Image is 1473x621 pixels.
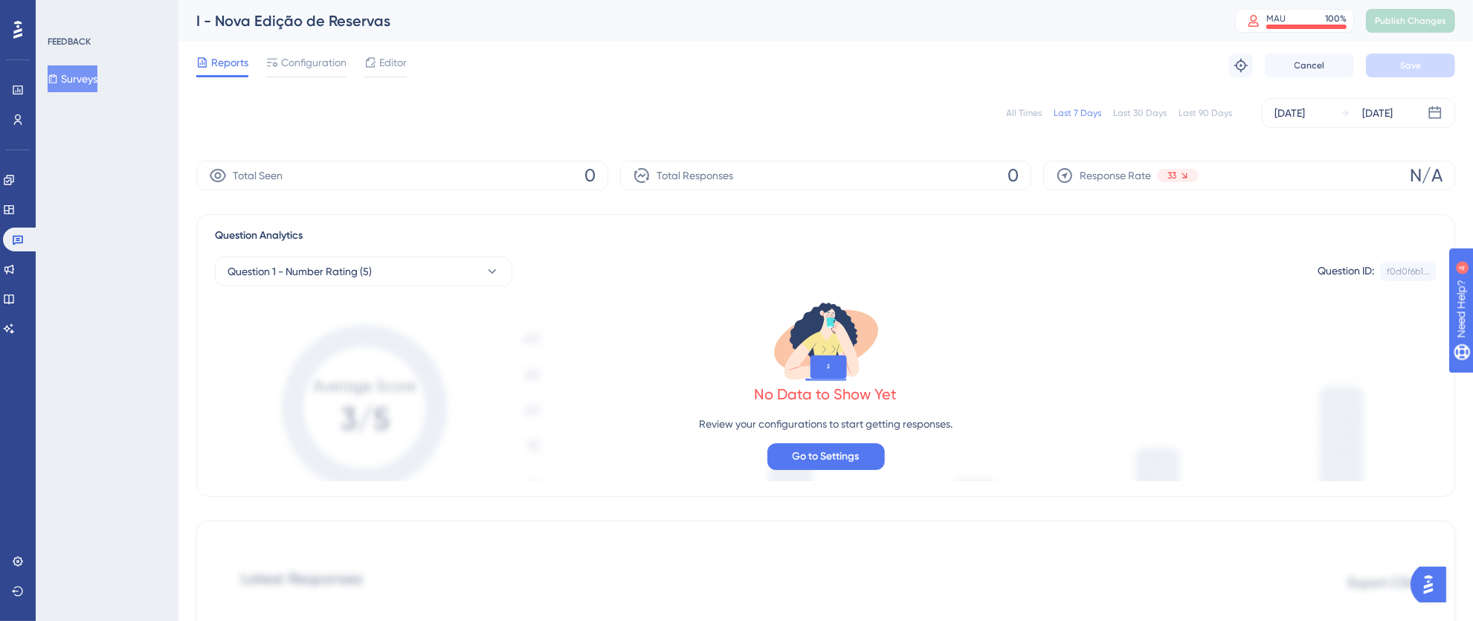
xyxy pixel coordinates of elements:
span: Response Rate [1080,167,1151,184]
button: Surveys [48,65,97,92]
div: All Times [1006,107,1042,119]
button: Cancel [1265,54,1354,77]
div: [DATE] [1362,104,1393,122]
div: I - Nova Edição de Reservas [196,10,1198,31]
div: Last 30 Days [1113,107,1167,119]
button: Save [1366,54,1455,77]
span: 33 [1167,170,1176,181]
span: Question 1 - Number Rating (5) [228,263,372,280]
span: Configuration [281,54,347,71]
p: Review your configurations to start getting responses. [699,415,953,433]
span: Cancel [1295,59,1325,71]
span: Publish Changes [1375,15,1446,27]
button: Question 1 - Number Rating (5) [215,257,512,286]
div: [DATE] [1274,104,1305,122]
span: Need Help? [35,4,93,22]
span: Total Seen [233,167,283,184]
span: Total Responses [657,167,733,184]
iframe: UserGuiding AI Assistant Launcher [1411,562,1455,607]
button: Publish Changes [1366,9,1455,33]
span: N/A [1410,164,1443,187]
span: Go to Settings [793,448,860,466]
div: MAU [1266,13,1286,25]
div: f0d0f6b1... [1387,266,1430,277]
div: FEEDBACK [48,36,91,48]
div: 100 % [1325,13,1347,25]
span: 0 [584,164,596,187]
div: Question ID: [1318,262,1374,281]
button: Go to Settings [767,443,885,470]
span: 0 [1008,164,1019,187]
div: 4 [103,7,108,19]
div: Last 7 Days [1054,107,1101,119]
span: Editor [379,54,407,71]
div: No Data to Show Yet [755,384,897,405]
span: Reports [211,54,248,71]
span: Save [1400,59,1421,71]
div: Last 90 Days [1179,107,1232,119]
span: Question Analytics [215,227,303,245]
